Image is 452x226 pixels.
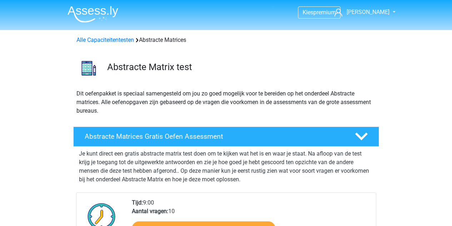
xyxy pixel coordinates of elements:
h3: Abstracte Matrix test [107,62,373,73]
img: Assessly [68,6,118,23]
a: Kiespremium [298,8,340,17]
a: [PERSON_NAME] [332,8,390,16]
h4: Abstracte Matrices Gratis Oefen Assessment [85,132,343,141]
img: abstracte matrices [74,53,104,83]
p: Je kunt direct een gratis abstracte matrix test doen om te kijken wat het is en waar je staat. Na... [79,149,373,184]
span: Kies [303,9,313,16]
a: Abstracte Matrices Gratis Oefen Assessment [70,127,382,147]
span: [PERSON_NAME] [347,9,389,15]
b: Aantal vragen: [132,208,168,215]
b: Tijd: [132,199,143,206]
span: premium [313,9,336,16]
a: Alle Capaciteitentesten [76,36,134,43]
div: Abstracte Matrices [74,36,379,44]
p: Dit oefenpakket is speciaal samengesteld om jou zo goed mogelijk voor te bereiden op het onderdee... [76,89,376,115]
